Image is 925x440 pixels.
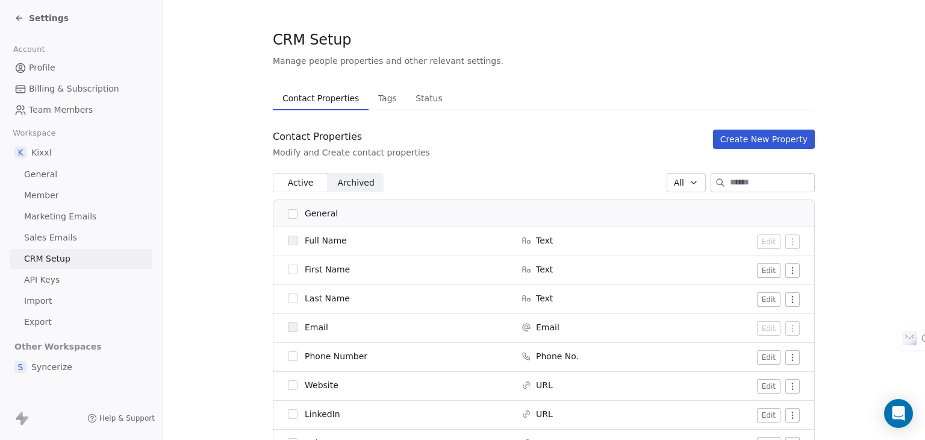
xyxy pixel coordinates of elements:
span: Workspace [8,124,61,142]
span: Member [24,189,59,202]
span: URL [536,408,553,420]
span: Contact Properties [278,90,364,107]
span: Syncerize [31,361,72,373]
span: General [24,168,57,181]
a: Profile [10,58,152,78]
span: Tags [373,90,402,107]
button: Edit [757,292,780,307]
span: Text [536,234,553,247]
a: Help & Support [87,413,155,423]
span: Export [24,316,52,328]
div: Contact Properties [273,130,430,144]
span: CRM Setup [273,31,351,49]
span: Kixxl [31,146,52,159]
span: Sales Emails [24,231,77,244]
a: Sales Emails [10,228,152,248]
span: Text [536,292,553,304]
span: Phone No. [536,350,579,362]
a: API Keys [10,270,152,290]
div: Open Intercom Messenger [884,399,913,428]
span: Status [411,90,447,107]
button: Edit [757,408,780,423]
span: Full Name [305,234,347,247]
a: CRM Setup [10,249,152,269]
span: Website [305,379,338,391]
span: Team Members [29,104,93,116]
span: Other Workspaces [10,337,107,356]
span: Profile [29,61,55,74]
a: Member [10,186,152,206]
a: Export [10,312,152,332]
span: First Name [305,263,350,275]
a: Billing & Subscription [10,79,152,99]
span: LinkedIn [305,408,340,420]
span: Text [536,263,553,275]
span: Phone Number [305,350,367,362]
a: Import [10,291,152,311]
button: Create New Property [713,130,815,149]
button: Edit [757,321,780,336]
span: Account [8,40,50,58]
span: URL [536,379,553,391]
a: Marketing Emails [10,207,152,227]
button: Edit [757,350,780,365]
span: CRM Setup [24,253,70,265]
span: Archived [338,177,375,189]
span: API Keys [24,274,60,286]
span: K [14,146,26,159]
span: Last Name [305,292,350,304]
span: Email [536,321,559,333]
span: Manage people properties and other relevant settings. [273,55,503,67]
span: Import [24,295,52,307]
div: Modify and Create contact properties [273,146,430,159]
button: Edit [757,379,780,394]
span: Marketing Emails [24,210,96,223]
button: Edit [757,234,780,249]
span: Help & Support [99,413,155,423]
button: Edit [757,263,780,278]
span: Settings [29,12,69,24]
span: General [305,207,338,220]
a: General [10,165,152,184]
span: Billing & Subscription [29,83,119,95]
a: Settings [14,12,69,24]
a: Team Members [10,100,152,120]
span: All [674,177,684,189]
span: S [14,361,26,373]
span: Email [305,321,328,333]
